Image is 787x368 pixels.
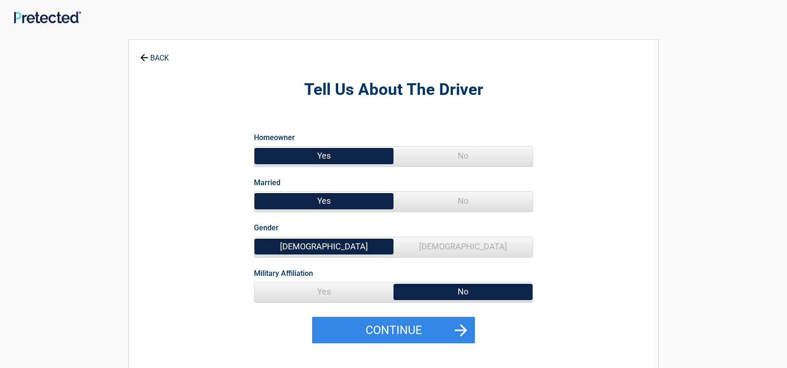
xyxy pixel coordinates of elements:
label: Military Affiliation [254,267,313,280]
label: Gender [254,221,279,234]
span: No [393,192,533,210]
label: Homeowner [254,131,295,144]
span: No [393,282,533,301]
span: Yes [254,282,393,301]
h2: Tell Us About The Driver [180,79,607,101]
span: [DEMOGRAPHIC_DATA] [393,237,533,256]
label: Married [254,176,280,189]
img: Main Logo [14,11,81,23]
span: Yes [254,192,393,210]
button: Continue [312,317,475,344]
a: BACK [138,46,171,62]
span: No [393,147,533,165]
span: Yes [254,147,393,165]
span: [DEMOGRAPHIC_DATA] [254,237,393,256]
